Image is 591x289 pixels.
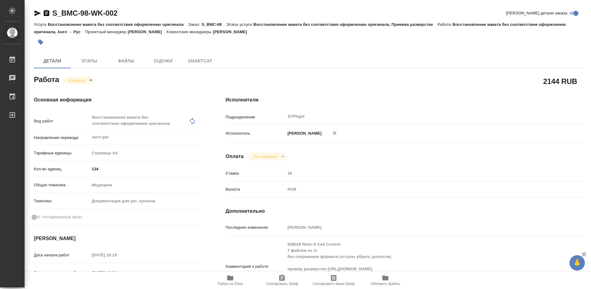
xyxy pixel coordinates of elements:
span: Скопировать бриф [266,282,298,286]
p: Тематика [34,198,90,204]
button: 🙏 [569,255,585,271]
input: Пустое поле [285,223,554,232]
span: Этапы [74,57,104,65]
div: Медицина [90,180,201,190]
h4: Основная информация [34,96,201,104]
p: Проектный менеджер [85,30,128,34]
button: В работе [67,78,87,83]
input: Пустое поле [90,268,143,277]
span: Скопировать мини-бриф [312,282,355,286]
span: [PERSON_NAME] детали заказа [506,10,567,16]
p: Восстановление макета без соответствия оформлению оригинала, Приемка разверстки [253,22,437,27]
input: Пустое поле [90,251,143,259]
p: Восстановление макета без соответствия оформлению оригинала [48,22,188,27]
p: S_BMC-98 [202,22,226,27]
p: [PERSON_NAME] [213,30,252,34]
p: Направление перевода [34,135,90,141]
button: Не оплачена [251,154,279,159]
h4: Дополнительно [226,208,584,215]
p: Услуга [34,22,48,27]
p: [PERSON_NAME] [128,30,167,34]
span: Обновить файлы [371,282,400,286]
span: 🙏 [572,256,582,269]
p: [PERSON_NAME] [285,130,322,137]
span: Нотариальный заказ [43,214,82,220]
p: Заказ: [188,22,201,27]
button: Добавить тэг [34,35,47,49]
p: Вид работ [34,118,90,124]
span: Файлы [111,57,141,65]
p: Последнее изменение [226,224,285,231]
div: Документация для рег. органов [90,196,201,206]
span: Папка на Drive [218,282,243,286]
p: Ставка [226,170,285,176]
h2: 2144 RUB [543,76,577,86]
button: Скопировать бриф [256,272,308,289]
button: Удалить исполнителя [328,126,341,140]
span: Оценки [148,57,178,65]
p: Подразделение [226,114,285,120]
p: Дата начала работ [34,252,90,258]
h2: Работа [34,73,59,85]
button: Скопировать ссылку [43,10,50,17]
p: Факт. дата начала работ [34,270,90,276]
h4: [PERSON_NAME] [34,235,201,242]
span: SmartCat [185,57,215,65]
input: ✎ Введи что-нибудь [90,164,201,173]
p: Клиентские менеджеры [167,30,213,34]
button: Папка на Drive [204,272,256,289]
div: В работе [248,152,286,161]
div: В работе [64,76,94,85]
p: Тарифные единицы [34,150,90,156]
p: Работа [437,22,452,27]
p: Исполнитель [226,130,285,137]
button: Скопировать мини-бриф [308,272,360,289]
button: Обновить файлы [360,272,411,289]
input: Пустое поле [285,169,554,178]
div: Страница А4 [90,148,201,158]
p: Общая тематика [34,182,90,188]
p: Комментарий к работе [226,263,285,270]
button: Скопировать ссылку для ЯМессенджера [34,10,41,17]
p: Валюта [226,186,285,192]
p: Этапы услуги [226,22,253,27]
h4: Исполнители [226,96,584,104]
h4: Оплата [226,153,244,160]
a: S_BMC-98-WK-002 [52,9,118,17]
span: Детали [38,57,67,65]
p: Кол-во единиц [34,166,90,172]
div: RUB [285,184,554,195]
